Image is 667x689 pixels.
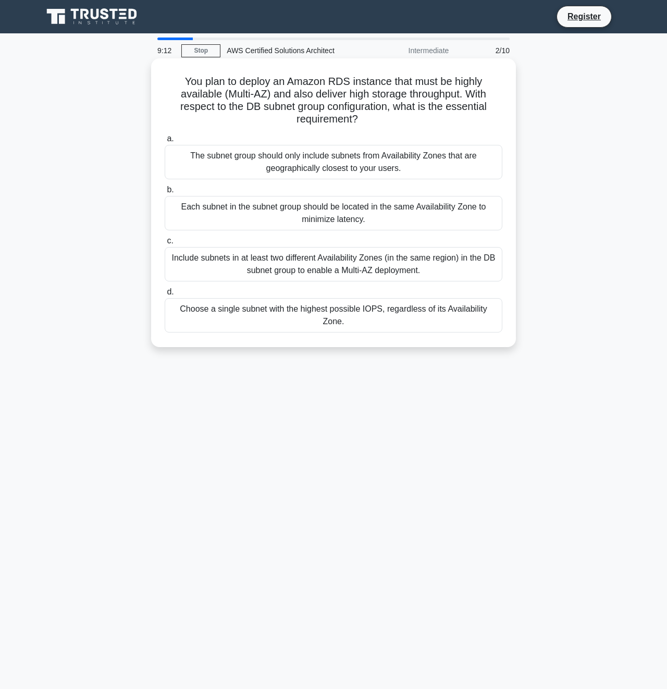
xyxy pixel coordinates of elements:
div: The subnet group should only include subnets from Availability Zones that are geographically clos... [165,145,502,179]
span: b. [167,185,174,194]
div: Include subnets in at least two different Availability Zones (in the same region) in the DB subne... [165,247,502,281]
div: Each subnet in the subnet group should be located in the same Availability Zone to minimize latency. [165,196,502,230]
div: 2/10 [455,40,516,61]
div: Intermediate [364,40,455,61]
div: Choose a single subnet with the highest possible IOPS, regardless of its Availability Zone. [165,298,502,333]
span: d. [167,287,174,296]
div: AWS Certified Solutions Architect [220,40,364,61]
div: 9:12 [151,40,181,61]
h5: You plan to deploy an Amazon RDS instance that must be highly available (Multi-AZ) and also deliv... [164,75,503,126]
span: a. [167,134,174,143]
span: c. [167,236,173,245]
a: Register [561,10,607,23]
a: Stop [181,44,220,57]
